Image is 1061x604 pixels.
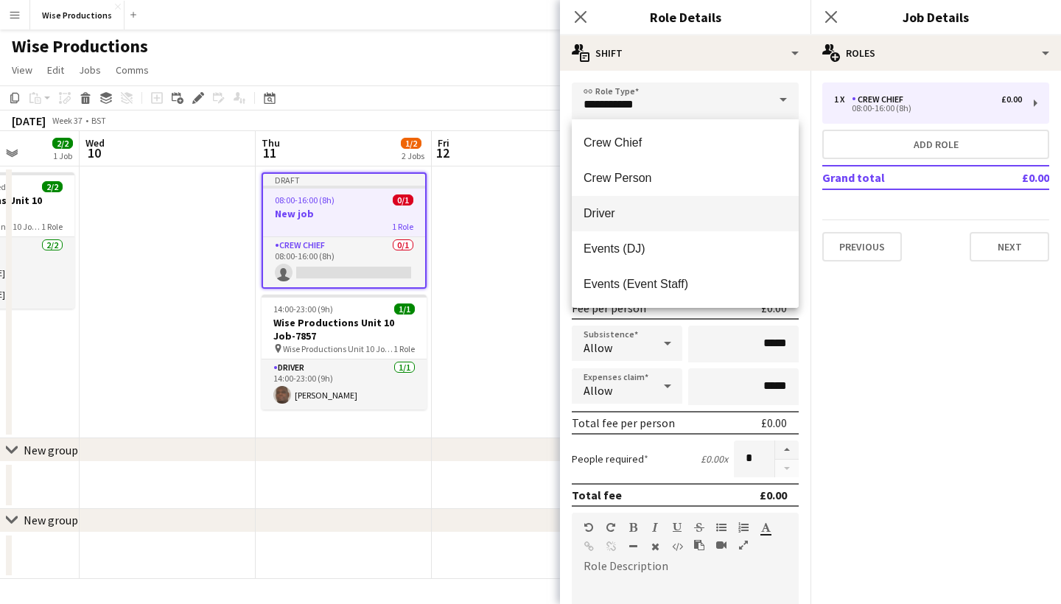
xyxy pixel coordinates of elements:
div: £0.00 x [701,452,728,466]
span: 1/2 [401,138,421,149]
button: Fullscreen [738,539,749,551]
div: BST [91,115,106,126]
div: Total fee per person [572,415,675,430]
td: £0.00 [979,166,1049,189]
button: Insert video [716,539,726,551]
button: Redo [606,522,616,533]
span: 1 Role [41,221,63,232]
span: Week 37 [49,115,85,126]
td: Grand total [822,166,979,189]
span: 1/1 [394,303,415,315]
span: 14:00-23:00 (9h) [273,303,333,315]
div: 1 x [834,94,852,105]
app-card-role: Driver1/114:00-23:00 (9h)[PERSON_NAME] [262,359,427,410]
a: View [6,60,38,80]
div: Draft [263,174,425,186]
span: Edit [47,63,64,77]
button: Add role [822,130,1049,159]
span: 10 [83,144,105,161]
button: HTML Code [672,541,682,552]
span: Jobs [79,63,101,77]
app-card-role: Crew Chief0/108:00-16:00 (8h) [263,237,425,287]
div: Roles [810,35,1061,71]
div: 08:00-16:00 (8h) [834,105,1022,112]
span: Crew Chief [584,136,787,150]
button: Increase [775,440,799,460]
button: Horizontal Line [628,541,638,552]
span: 11 [259,144,280,161]
span: Allow [584,340,612,355]
span: Thu [262,136,280,150]
button: Strikethrough [694,522,704,533]
div: £0.00 [760,488,787,502]
span: View [12,63,32,77]
div: £0.00 [761,301,787,315]
span: 1 Role [393,343,415,354]
button: Text Color [760,522,771,533]
h3: Job Details [810,7,1061,27]
span: 2/2 [52,138,73,149]
span: Allow [584,383,612,398]
button: Clear Formatting [650,541,660,552]
app-job-card: 14:00-23:00 (9h)1/1Wise Productions Unit 10 Job-7857 Wise Productions Unit 10 Job-78571 RoleDrive... [262,295,427,410]
span: 1 Role [392,221,413,232]
button: Undo [584,522,594,533]
span: Fri [438,136,449,150]
div: New group [24,513,78,527]
button: Italic [650,522,660,533]
span: Driver [584,206,787,220]
h3: Wise Productions Unit 10 Job-7857 [262,316,427,343]
span: Events (Event Staff) [584,277,787,291]
h1: Wise Productions [12,35,148,57]
button: Previous [822,232,902,261]
span: Wed [85,136,105,150]
span: Wise Productions Unit 10 Job-7857 [283,343,393,354]
span: 08:00-16:00 (8h) [275,194,335,206]
button: Unordered List [716,522,726,533]
a: Edit [41,60,70,80]
button: Bold [628,522,638,533]
div: New group [24,443,78,457]
button: Ordered List [738,522,749,533]
app-job-card: Draft08:00-16:00 (8h)0/1New job1 RoleCrew Chief0/108:00-16:00 (8h) [262,172,427,289]
label: People required [572,452,648,466]
a: Jobs [73,60,107,80]
h3: Role Details [560,7,810,27]
div: [DATE] [12,113,46,128]
button: Underline [672,522,682,533]
span: 12 [435,144,449,161]
div: Total fee [572,488,622,502]
span: Events (DJ) [584,242,787,256]
span: 0/1 [393,194,413,206]
h3: New job [263,207,425,220]
button: Paste as plain text [694,539,704,551]
button: Wise Productions [30,1,125,29]
div: 2 Jobs [402,150,424,161]
span: Comms [116,63,149,77]
div: £0.00 [1001,94,1022,105]
div: 1 Job [53,150,72,161]
span: Crew Person [584,171,787,185]
span: 2/2 [42,181,63,192]
div: £0.00 [761,415,787,430]
div: Crew Chief [852,94,909,105]
div: Shift [560,35,810,71]
a: Comms [110,60,155,80]
div: Fee per person [572,301,646,315]
button: Next [970,232,1049,261]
